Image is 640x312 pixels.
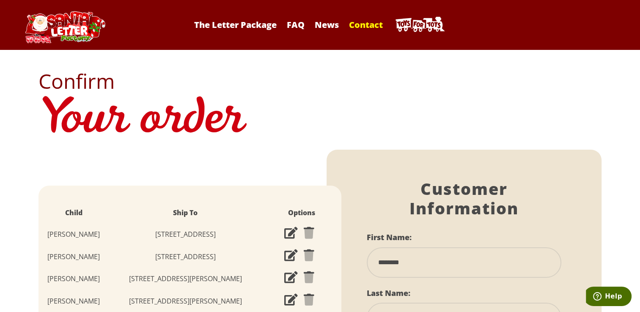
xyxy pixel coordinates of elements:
td: [PERSON_NAME] [47,246,101,268]
td: [PERSON_NAME] [47,223,101,246]
th: Child [47,203,101,223]
th: Ship To [101,203,270,223]
td: [PERSON_NAME] [47,268,101,290]
a: News [310,19,343,30]
iframe: Opens a widget where you can find more information [586,287,632,308]
img: Santa Letter Logo [22,11,107,43]
h1: Your order [38,91,602,150]
h1: Customer Information [367,179,562,218]
a: The Letter Package [190,19,281,30]
td: [STREET_ADDRESS] [101,246,270,268]
th: Options [270,203,333,223]
h2: Confirm [38,71,602,91]
td: [STREET_ADDRESS][PERSON_NAME] [101,268,270,290]
a: FAQ [283,19,309,30]
label: First Name: [367,232,412,242]
td: [STREET_ADDRESS] [101,223,270,246]
a: Contact [345,19,387,30]
label: Last Name: [367,288,410,298]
